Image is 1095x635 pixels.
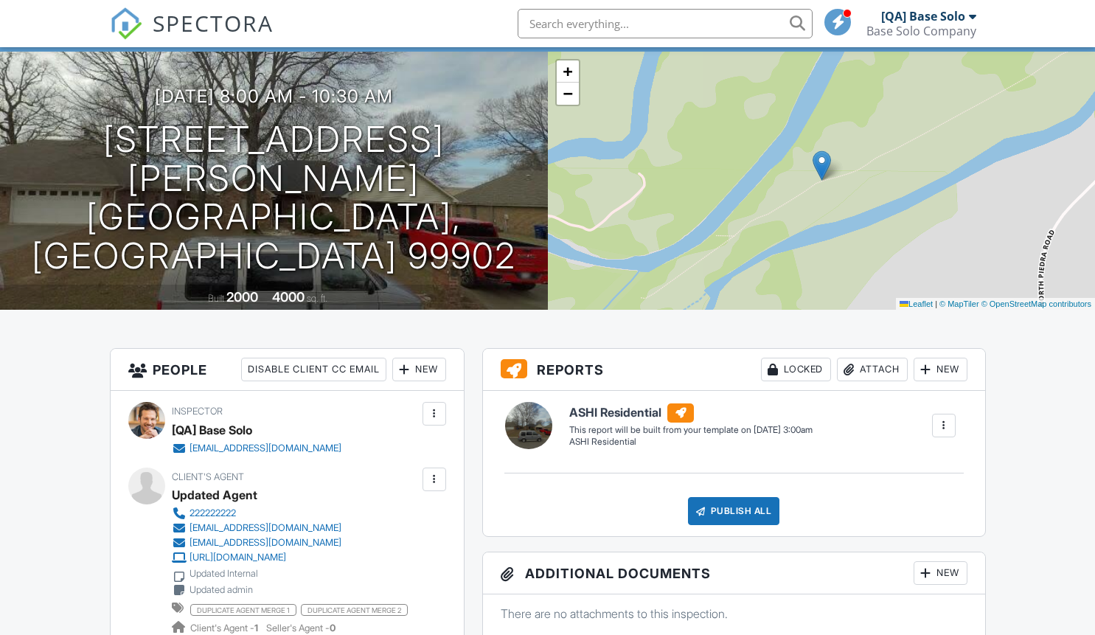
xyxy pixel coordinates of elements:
[557,60,579,83] a: Zoom in
[518,9,813,38] input: Search everything...
[392,358,446,381] div: New
[190,552,286,563] div: [URL][DOMAIN_NAME]
[226,289,258,305] div: 2000
[111,349,464,391] h3: People
[190,507,236,519] div: 222222222
[569,436,813,448] div: ASHI Residential
[557,83,579,105] a: Zoom out
[190,443,341,454] div: [EMAIL_ADDRESS][DOMAIN_NAME]
[569,424,813,436] div: This report will be built from your template on [DATE] 3:00am
[110,20,274,51] a: SPECTORA
[190,568,258,580] div: Updated Internal
[172,419,252,441] div: [QA] Base Solo
[914,561,967,585] div: New
[272,289,305,305] div: 4000
[172,550,399,565] a: [URL][DOMAIN_NAME]
[190,584,253,596] div: Updated admin
[307,293,327,304] span: sq. ft.
[563,84,572,103] span: −
[24,120,524,276] h1: [STREET_ADDRESS][PERSON_NAME] [GEOGRAPHIC_DATA], [GEOGRAPHIC_DATA] 99902
[190,622,260,634] span: Client's Agent -
[190,522,341,534] div: [EMAIL_ADDRESS][DOMAIN_NAME]
[172,506,399,521] a: 222222222
[172,535,399,550] a: [EMAIL_ADDRESS][DOMAIN_NAME]
[981,299,1091,308] a: © OpenStreetMap contributors
[881,9,965,24] div: [QA] Base Solo
[935,299,937,308] span: |
[301,604,408,616] span: duplicate agent merge 2
[483,552,985,594] h3: Additional Documents
[155,86,393,106] h3: [DATE] 8:00 am - 10:30 am
[813,150,831,181] img: Marker
[110,7,142,40] img: The Best Home Inspection Software - Spectora
[761,358,831,381] div: Locked
[939,299,979,308] a: © MapTiler
[688,497,780,525] div: Publish All
[330,622,336,634] strong: 0
[172,406,223,417] span: Inspector
[153,7,274,38] span: SPECTORA
[914,358,967,381] div: New
[569,403,813,423] h6: ASHI Residential
[172,471,244,482] span: Client's Agent
[172,521,399,535] a: [EMAIL_ADDRESS][DOMAIN_NAME]
[501,605,967,622] p: There are no attachments to this inspection.
[241,358,386,381] div: Disable Client CC Email
[172,484,257,506] a: Updated Agent
[266,622,336,634] span: Seller's Agent -
[483,349,985,391] h3: Reports
[190,537,341,549] div: [EMAIL_ADDRESS][DOMAIN_NAME]
[900,299,933,308] a: Leaflet
[208,293,224,304] span: Built
[837,358,908,381] div: Attach
[866,24,976,38] div: Base Solo Company
[563,62,572,80] span: +
[254,622,258,634] strong: 1
[172,441,341,456] a: [EMAIL_ADDRESS][DOMAIN_NAME]
[190,604,296,616] span: duplicate agent merge 1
